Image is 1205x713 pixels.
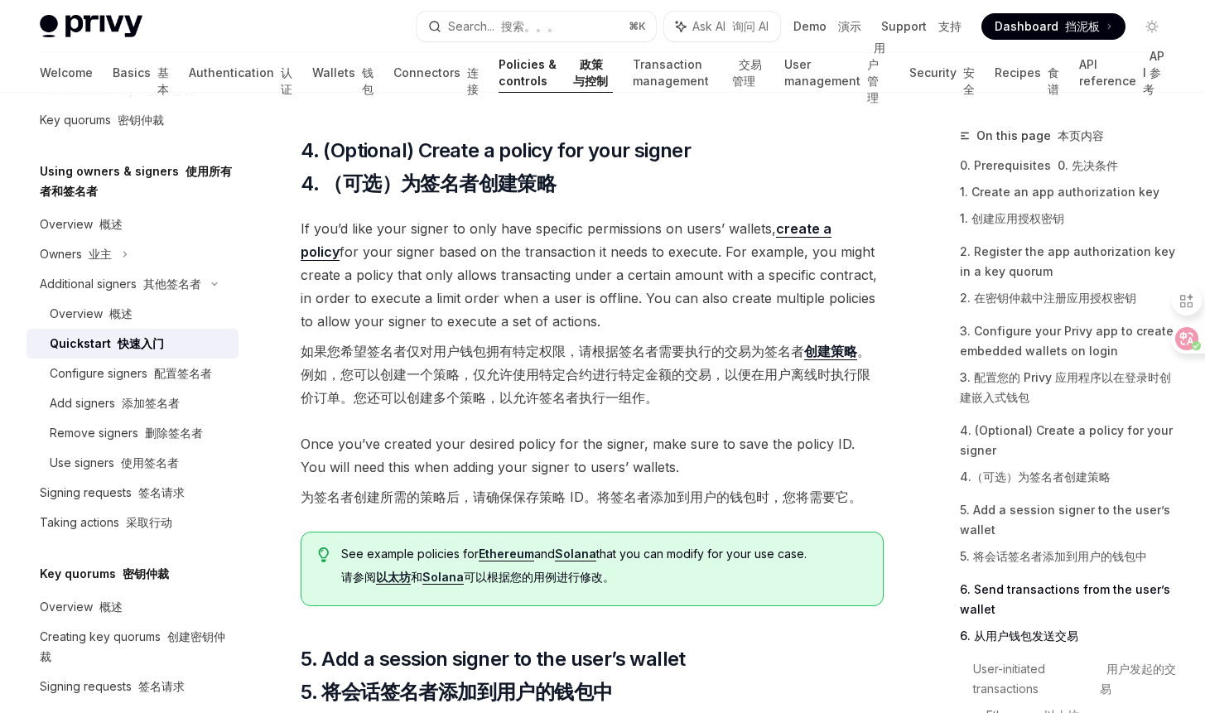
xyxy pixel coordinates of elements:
a: Security 安全 [909,53,975,93]
div: Taking actions [40,513,172,532]
div: Overview [40,597,123,617]
button: Search... 搜索。。。⌘K [417,12,656,41]
font: 签名请求 [138,679,185,693]
a: Use signers 使用签名者 [27,448,239,478]
span: See example policies for and that you can modify for your use case. [341,546,866,592]
font: 基本 [157,65,169,96]
span: Dashboard [995,18,1100,35]
font: 如果您希望签名者仅对用户钱包拥有特定权限，请根据签名者需要执行的交易为签名者 。例如，您可以创建一个策略，仅允许使用特定合约进行特定金额的交易，以便在用户离线时执行限价订单。您还可以创建多个策略... [301,343,870,406]
div: Owners [40,244,112,264]
font: 钱包 [362,65,374,96]
div: Overview [50,304,133,324]
font: 采取行动 [126,515,172,529]
font: 4.（可选）为签名者创建策略 [960,470,1111,484]
span: 4. (Optional) Create a policy for your signer [301,137,691,204]
h5: Using owners & signers [40,161,239,201]
font: API 参考 [1143,49,1164,96]
font: 食谱 [1048,65,1059,96]
font: 0. 先决条件 [1058,158,1118,172]
div: Creating key quorums [40,627,229,667]
font: 请参阅 和 可以根据您的用例进行修改。 [341,570,615,585]
a: API reference API 参考 [1079,53,1165,93]
a: 1. Create an app authorization key1. 创建应用授权密钥 [960,179,1178,238]
svg: Tip [318,547,330,562]
font: 为签名者创建所需的策略后，请确保保存策略 ID。将签名者添加到用户的钱包时，您将需要它。 [301,489,862,505]
a: Key quorums 密钥仲裁 [27,105,239,135]
a: Support 支持 [881,18,962,35]
a: User-initiated transactions 用户发起的交易 [973,656,1178,702]
a: Overview 概述 [27,210,239,239]
div: Signing requests [40,483,185,503]
a: Dashboard 挡泥板 [981,13,1125,40]
a: Authentication 认证 [189,53,292,93]
a: Configure signers 配置签名者 [27,359,239,388]
div: Key quorums [40,110,164,130]
span: If you’d like your signer to only have specific permissions on users’ wallets, for your signer ba... [301,217,884,416]
font: 用户发起的交易 [1100,662,1176,696]
div: Add signers [50,393,180,413]
a: Transaction management 交易管理 [633,53,764,93]
div: Search... [448,17,559,36]
font: 使用签名者 [121,455,179,470]
span: 5. Add a session signer to the user’s wallet [301,646,686,712]
a: Taking actions 采取行动 [27,508,239,537]
font: 询问 AI [732,19,769,33]
span: On this page [976,126,1104,146]
div: Additional signers [40,274,201,294]
font: 政策与控制 [573,57,608,88]
font: 挡泥板 [1065,19,1100,33]
font: 演示 [838,19,861,33]
a: Wallets 钱包 [312,53,374,93]
span: Once you’ve created your desired policy for the signer, make sure to save the policy ID. You will... [301,432,884,515]
a: Quickstart 快速入门 [27,329,239,359]
span: ⌘ K [629,20,646,33]
a: Creating key quorums 创建密钥仲裁 [27,622,239,672]
div: Remove signers [50,423,203,443]
font: 用户管理 [867,41,885,104]
a: User management 用户管理 [784,53,889,93]
a: Ethereum [479,547,534,561]
font: 配置签名者 [154,366,212,380]
font: 6. 从用户钱包发送交易 [960,629,1078,643]
font: 5. 将会话签名者添加到用户的钱包中 [960,549,1147,563]
font: 快速入门 [118,336,164,350]
font: 其他签名者 [143,277,201,291]
a: Overview 概述 [27,299,239,329]
span: Ask AI [692,18,769,35]
a: 4. (Optional) Create a policy for your signer4.（可选）为签名者创建策略 [960,417,1178,497]
h5: Key quorums [40,564,169,584]
a: Policies & controls 政策与控制 [499,53,613,93]
font: 4. （可选）为签名者创建策略 [301,171,556,195]
a: 0. Prerequisites 0. 先决条件 [960,152,1178,179]
font: 密钥仲裁 [123,566,169,581]
a: Solana [422,570,464,585]
font: 支持 [938,19,962,33]
font: 认证 [281,65,292,96]
a: Recipes 食谱 [995,53,1059,93]
a: Demo 演示 [793,18,861,35]
a: Remove signers 删除签名者 [27,418,239,448]
div: Signing requests [40,677,185,696]
a: 创建策略 [804,343,857,360]
font: 概述 [109,306,133,320]
div: Configure signers [50,364,212,383]
font: 删除签名者 [145,426,203,440]
button: Toggle dark mode [1139,13,1165,40]
font: 交易管理 [732,57,762,88]
button: Ask AI 询问 AI [664,12,780,41]
font: 业主 [89,247,112,261]
font: 本页内容 [1058,128,1104,142]
a: Overview 概述 [27,592,239,622]
font: 添加签名者 [122,396,180,410]
font: 签名请求 [138,485,185,499]
a: 6. Send transactions from the user’s wallet6. 从用户钱包发送交易 [960,576,1178,656]
a: Signing requests 签名请求 [27,478,239,508]
font: 概述 [99,600,123,614]
a: 以太坊 [376,570,411,585]
a: 5. Add a session signer to the user’s wallet5. 将会话签名者添加到用户的钱包中 [960,497,1178,576]
font: 密钥仲裁 [118,113,164,127]
font: 搜索。。。 [501,19,559,33]
font: 安全 [963,65,975,96]
font: 2. 在密钥仲裁中注册应用授权密钥 [960,291,1136,305]
a: 3. Configure your Privy app to create embedded wallets on login3. 配置您的 Privy 应用程序以在登录时创建嵌入式钱包 [960,318,1178,417]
